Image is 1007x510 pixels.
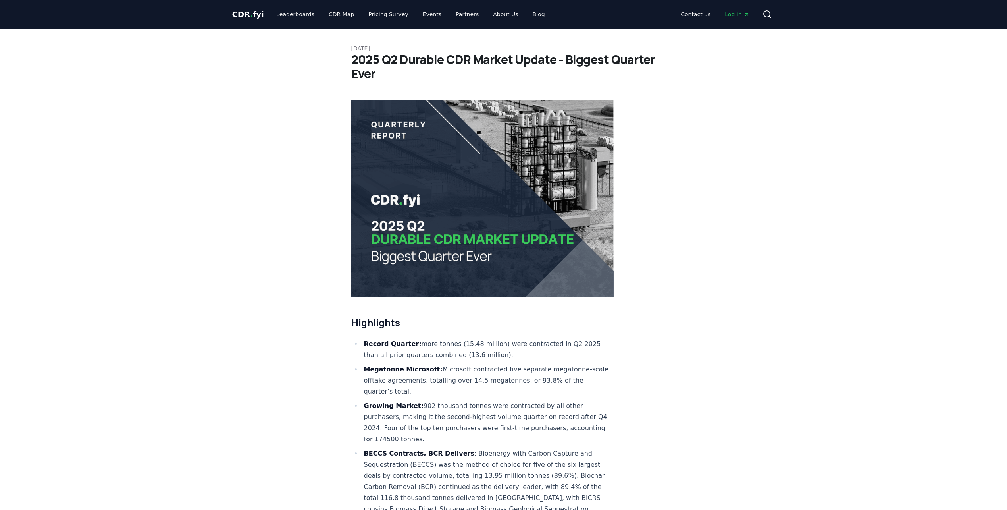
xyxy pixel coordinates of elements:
[364,365,443,373] strong: Megatonne Microsoft:
[270,7,551,21] nav: Main
[232,9,264,20] a: CDR.fyi
[351,100,614,297] img: blog post image
[416,7,448,21] a: Events
[526,7,551,21] a: Blog
[362,400,614,445] li: 902 thousand tonnes were contracted by all other purchasers, making it the second-highest volume ...
[718,7,756,21] a: Log in
[449,7,485,21] a: Partners
[351,316,614,329] h2: Highlights
[322,7,360,21] a: CDR Map
[362,364,614,397] li: Microsoft contracted five separate megatonne-scale offtake agreements, totalling over 14.5 megato...
[351,44,656,52] p: [DATE]
[270,7,321,21] a: Leaderboards
[364,402,424,410] strong: Growing Market:
[364,340,422,348] strong: Record Quarter:
[351,52,656,81] h1: 2025 Q2 Durable CDR Market Update - Biggest Quarter Ever
[364,450,474,457] strong: BECCS Contracts, BCR Delivers
[725,10,749,18] span: Log in
[232,10,264,19] span: CDR fyi
[674,7,756,21] nav: Main
[250,10,253,19] span: .
[362,338,614,361] li: more tonnes (15.48 million) were contracted in Q2 2025 than all prior quarters combined (13.6 mil...
[362,7,414,21] a: Pricing Survey
[674,7,717,21] a: Contact us
[487,7,524,21] a: About Us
